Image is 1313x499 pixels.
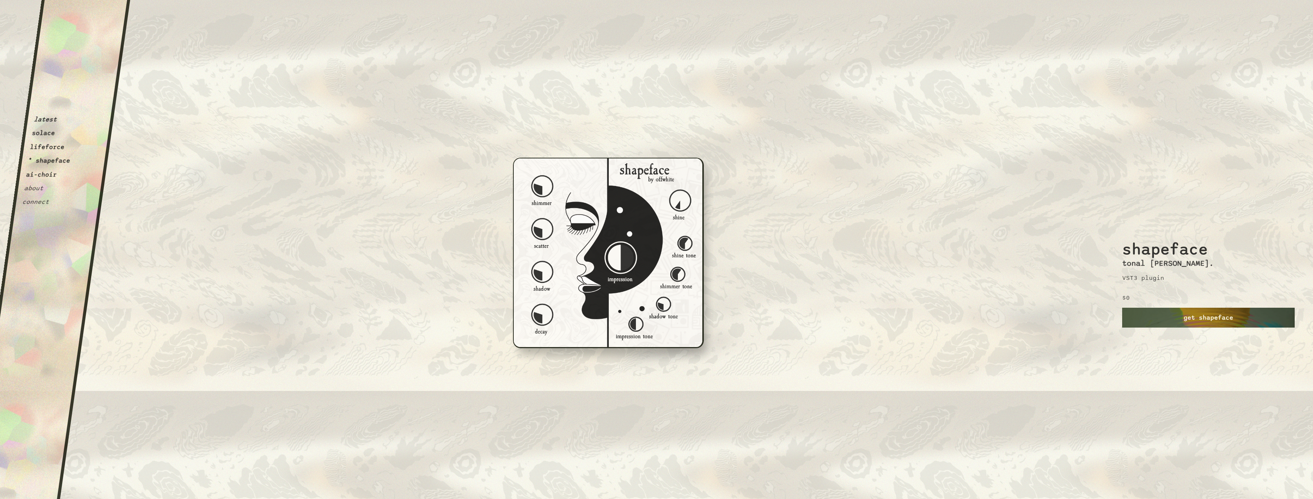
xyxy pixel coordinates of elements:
h2: shapeface [1122,171,1208,259]
button: about [24,184,44,192]
button: latest [34,116,58,123]
button: solace [32,129,56,137]
p: VST3 plugin [1122,274,1164,282]
button: * shapeface [27,157,71,165]
button: connect [22,198,50,206]
a: get shapeface [1122,308,1295,328]
img: shapeface.9492551d.png [513,158,704,348]
button: lifeforce [29,143,65,151]
h3: tonal [PERSON_NAME]. [1122,259,1214,268]
button: ai-choir [26,171,57,178]
p: $0 [1122,294,1130,302]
